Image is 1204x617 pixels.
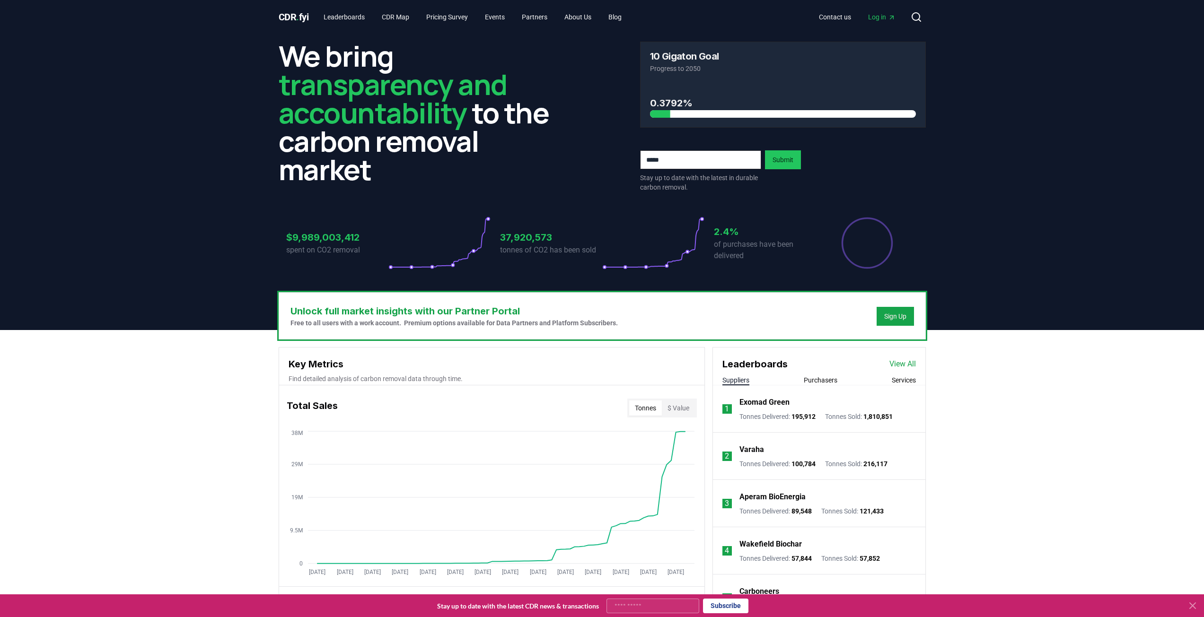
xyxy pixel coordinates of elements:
p: 1 [725,403,729,415]
tspan: [DATE] [364,569,381,575]
button: Submit [765,150,801,169]
span: 1,810,851 [863,413,893,420]
p: Tonnes Delivered : [739,554,812,563]
span: 57,844 [791,555,812,562]
p: Tonnes Sold : [821,554,880,563]
tspan: [DATE] [529,569,546,575]
p: 4 [725,545,729,556]
p: 5 [725,592,729,604]
span: 100,784 [791,460,816,468]
a: Pricing Survey [419,9,475,26]
span: 57,852 [860,555,880,562]
h3: Unlock full market insights with our Partner Portal [290,304,618,318]
nav: Main [316,9,629,26]
a: Carboneers [739,586,779,597]
h3: $9,989,003,412 [286,230,388,244]
h3: 37,920,573 [500,230,602,244]
tspan: [DATE] [475,569,491,575]
a: Wakefield Biochar [739,539,802,550]
tspan: [DATE] [502,569,519,575]
tspan: 19M [291,494,302,501]
a: Leaderboards [316,9,372,26]
tspan: [DATE] [392,569,408,575]
tspan: [DATE] [668,569,684,575]
button: Purchasers [804,375,837,385]
p: Tonnes Sold : [825,459,888,469]
h3: Key Metrics [289,357,695,371]
p: Tonnes Sold : [821,506,884,516]
tspan: 9.5M [290,527,302,534]
p: Find detailed analysis of carbon removal data through time. [289,374,695,383]
p: Progress to 2050 [650,64,916,73]
a: Varaha [739,444,764,455]
h3: 10 Gigaton Goal [650,52,719,61]
a: Sign Up [884,312,906,321]
button: Sign Up [877,307,914,326]
span: 121,433 [860,507,884,515]
a: Aperam BioEnergia [739,491,806,503]
p: Tonnes Sold : [825,412,893,421]
p: 3 [725,498,729,509]
p: Tonnes Delivered : [739,412,816,421]
a: Exomad Green [739,397,790,408]
p: Tonnes Delivered : [739,506,812,516]
h3: 0.3792% [650,96,916,110]
nav: Main [811,9,903,26]
button: $ Value [662,400,695,416]
a: CDR Map [374,9,417,26]
a: View All [889,358,916,370]
tspan: [DATE] [419,569,436,575]
tspan: [DATE] [640,569,657,575]
span: 216,117 [863,460,888,468]
tspan: [DATE] [557,569,574,575]
p: Tonnes Delivered : [739,459,816,469]
p: of purchases have been delivered [714,239,816,261]
h3: 2.4% [714,225,816,239]
a: Log in [861,9,903,26]
h3: Total Sales [287,399,338,417]
h3: Leaderboards [722,357,788,371]
tspan: 29M [291,461,302,468]
a: CDR.fyi [279,10,309,24]
button: Suppliers [722,375,749,385]
tspan: [DATE] [585,569,601,575]
span: . [296,11,299,23]
a: Blog [601,9,629,26]
p: tonnes of CO2 has been sold [500,244,602,256]
span: 89,548 [791,507,812,515]
tspan: [DATE] [612,569,629,575]
a: Contact us [811,9,859,26]
tspan: 38M [291,430,302,436]
p: Stay up to date with the latest in durable carbon removal. [640,173,761,192]
span: Log in [868,12,896,22]
a: Partners [514,9,555,26]
a: Events [477,9,512,26]
h2: We bring to the carbon removal market [279,42,564,183]
button: Tonnes [629,400,662,416]
tspan: 0 [299,560,302,567]
tspan: [DATE] [309,569,325,575]
button: Services [892,375,916,385]
div: Percentage of sales delivered [841,217,894,269]
p: spent on CO2 removal [286,244,388,256]
tspan: [DATE] [336,569,353,575]
a: About Us [557,9,599,26]
span: 195,912 [791,413,816,420]
span: transparency and accountability [279,65,507,132]
span: CDR fyi [279,11,309,23]
p: Free to all users with a work account. Premium options available for Data Partners and Platform S... [290,318,618,328]
tspan: [DATE] [447,569,463,575]
p: 2 [725,451,729,462]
